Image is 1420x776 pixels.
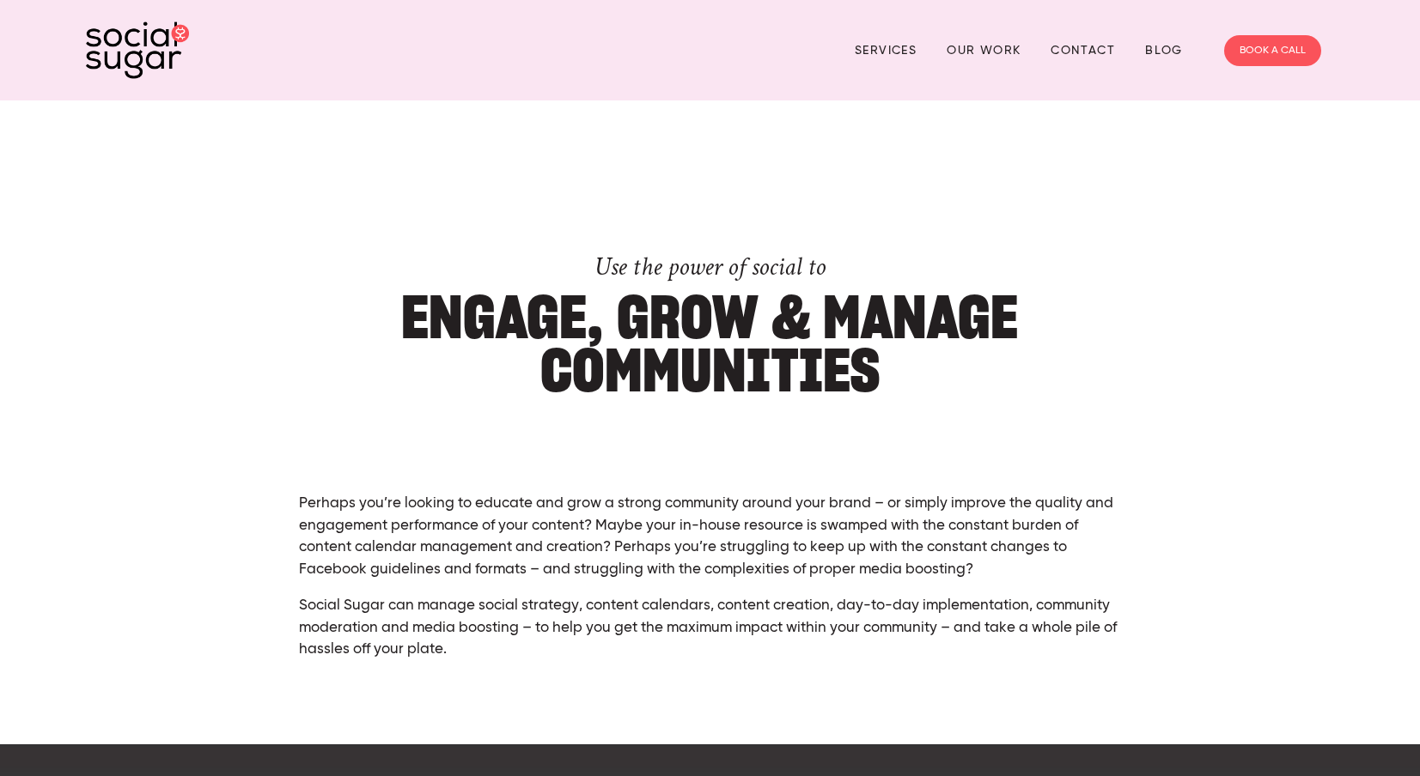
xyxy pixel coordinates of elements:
[947,37,1021,64] a: Our Work
[1051,37,1115,64] a: Contact
[299,493,1121,580] p: Perhaps you’re looking to educate and grow a strong community around your brand – or simply impro...
[1224,35,1321,66] a: BOOK A CALL
[594,251,826,284] span: Use the power of social to
[299,595,1121,661] p: Social Sugar can manage social strategy, content calendars, content creation, day-to-day implemen...
[299,227,1121,396] h1: Engage, Grow & Manage Communities
[855,37,917,64] a: Services
[86,21,189,79] img: SocialSugar
[1145,37,1183,64] a: Blog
